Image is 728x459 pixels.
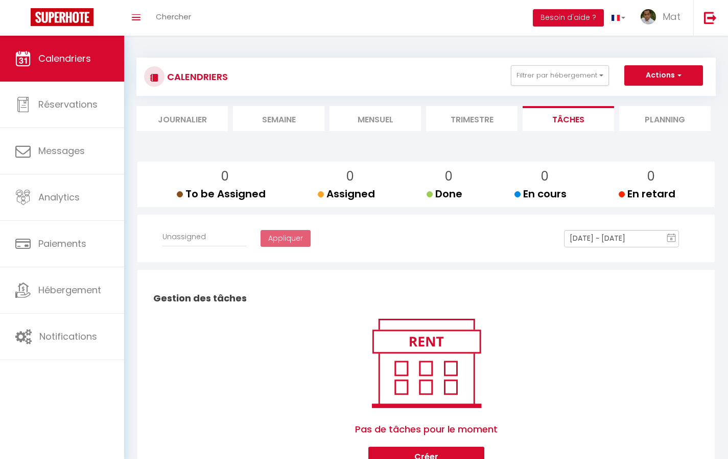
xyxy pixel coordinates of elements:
[619,187,675,201] span: En retard
[185,167,266,186] p: 0
[533,9,604,27] button: Besoin d'aide ?
[627,167,675,186] p: 0
[151,283,701,314] h2: Gestion des tâches
[38,98,98,111] span: Réservations
[435,167,462,186] p: 0
[165,65,228,88] h3: CALENDRIERS
[38,237,86,250] span: Paiements
[233,106,324,131] li: Semaine
[426,106,518,131] li: Trimestre
[31,8,93,26] img: Super Booking
[177,187,266,201] span: To be Assigned
[8,4,39,35] button: Ouvrir le widget de chat LiveChat
[38,52,91,65] span: Calendriers
[427,187,462,201] span: Done
[355,412,498,447] span: Pas de tâches pour le moment
[261,230,311,247] button: Appliquer
[326,167,375,186] p: 0
[641,9,656,24] img: ...
[619,106,711,131] li: Planning
[523,106,614,131] li: Tâches
[564,230,679,247] input: Select Date Range
[156,11,191,22] span: Chercher
[318,187,375,201] span: Assigned
[511,65,609,86] button: Filtrer par hébergement
[136,106,228,131] li: Journalier
[514,187,567,201] span: En cours
[704,11,717,24] img: logout
[670,237,673,241] text: 8
[38,191,80,203] span: Analytics
[361,314,491,412] img: rent.png
[38,284,101,296] span: Hébergement
[38,144,85,157] span: Messages
[523,167,567,186] p: 0
[39,330,97,343] span: Notifications
[330,106,421,131] li: Mensuel
[663,10,680,23] span: Mat
[624,65,703,86] button: Actions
